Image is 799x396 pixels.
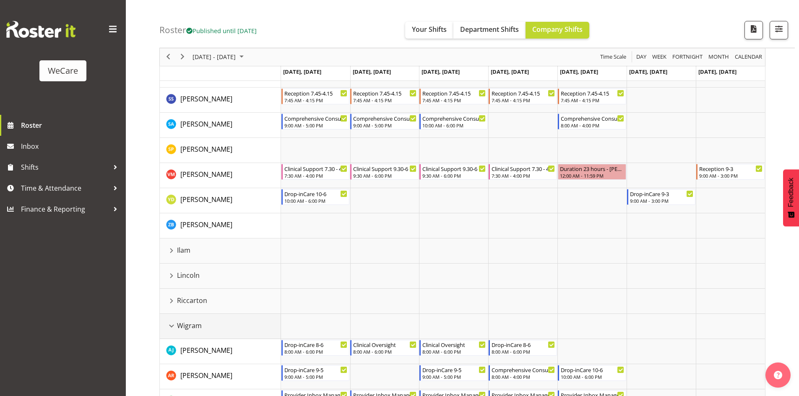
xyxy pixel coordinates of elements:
[492,373,555,380] div: 8:00 AM - 4:00 PM
[160,138,281,163] td: Shannon Pocklington resource
[284,189,348,198] div: Drop-inCare 10-6
[526,22,589,39] button: Company Shifts
[774,371,782,379] img: help-xxl-2.png
[180,370,232,380] a: [PERSON_NAME]
[599,52,628,62] button: Time Scale
[180,220,232,229] span: [PERSON_NAME]
[48,65,78,77] div: WeCare
[160,289,281,314] td: Riccarton resource
[419,88,488,104] div: Sara Sherwin"s event - Reception 7.45-4.15 Begin From Wednesday, October 15, 2025 at 7:45:00 AM G...
[160,213,281,238] td: Zephy Bennett resource
[560,172,624,179] div: 12:00 AM - 11:59 PM
[422,348,486,355] div: 8:00 AM - 6:00 PM
[177,270,200,280] span: Lincoln
[783,169,799,226] button: Feedback - Show survey
[284,340,348,349] div: Drop-inCare 8-6
[422,164,486,173] div: Clinical Support 9.30-6
[353,348,416,355] div: 8:00 AM - 6:00 PM
[787,178,795,207] span: Feedback
[422,89,486,97] div: Reception 7.45-4.15
[160,264,281,289] td: Lincoln resource
[180,145,232,154] span: [PERSON_NAME]
[412,25,447,34] span: Your Shifts
[186,26,257,35] span: Published until [DATE]
[630,189,693,198] div: Drop-inCare 9-3
[707,52,731,62] button: Timeline Month
[180,94,232,104] a: [PERSON_NAME]
[419,164,488,180] div: Viktoriia Molchanova"s event - Clinical Support 9.30-6 Begin From Wednesday, October 15, 2025 at ...
[284,172,348,179] div: 7:30 AM - 4:00 PM
[159,25,257,35] h4: Roster
[419,365,488,381] div: Andrea Ramirez"s event - Drop-inCare 9-5 Begin From Wednesday, October 15, 2025 at 9:00:00 AM GMT...
[180,170,232,179] span: [PERSON_NAME]
[558,114,626,129] div: Sarah Abbott"s event - Comprehensive Consult 8-4 Begin From Friday, October 17, 2025 at 8:00:00 A...
[180,346,232,355] span: [PERSON_NAME]
[353,164,416,173] div: Clinical Support 9.30-6
[489,164,557,180] div: Viktoriia Molchanova"s event - Clinical Support 7.30 - 4 Begin From Thursday, October 16, 2025 at...
[744,21,763,39] button: Download a PDF of the roster according to the set date range.
[489,340,557,356] div: AJ Jones"s event - Drop-inCare 8-6 Begin From Thursday, October 16, 2025 at 8:00:00 AM GMT+13:00 ...
[353,172,416,179] div: 9:30 AM - 6:00 PM
[284,89,348,97] div: Reception 7.45-4.15
[353,122,416,129] div: 9:00 AM - 5:00 PM
[629,68,667,75] span: [DATE], [DATE]
[160,113,281,138] td: Sarah Abbott resource
[350,164,419,180] div: Viktoriia Molchanova"s event - Clinical Support 9.30-6 Begin From Tuesday, October 14, 2025 at 9:...
[560,164,624,173] div: Duration 23 hours - [PERSON_NAME]
[353,68,391,75] span: [DATE], [DATE]
[281,164,350,180] div: Viktoriia Molchanova"s event - Clinical Support 7.30 - 4 Begin From Monday, October 13, 2025 at 7...
[419,340,488,356] div: AJ Jones"s event - Clinical Oversight Begin From Wednesday, October 15, 2025 at 8:00:00 AM GMT+13...
[180,195,232,204] span: [PERSON_NAME]
[190,48,249,66] div: October 13 - 19, 2025
[492,164,555,173] div: Clinical Support 7.30 - 4
[708,52,730,62] span: Month
[353,89,416,97] div: Reception 7.45-4.15
[281,114,350,129] div: Sarah Abbott"s event - Comprehensive Consult 9-5 Begin From Monday, October 13, 2025 at 9:00:00 A...
[492,365,555,374] div: Comprehensive Consult 8-4
[491,68,529,75] span: [DATE], [DATE]
[651,52,667,62] span: Week
[177,245,190,255] span: Ilam
[558,365,626,381] div: Andrea Ramirez"s event - Drop-inCare 10-6 Begin From Friday, October 17, 2025 at 10:00:00 AM GMT+...
[281,88,350,104] div: Sara Sherwin"s event - Reception 7.45-4.15 Begin From Monday, October 13, 2025 at 7:45:00 AM GMT+...
[422,340,486,349] div: Clinical Oversight
[350,114,419,129] div: Sarah Abbott"s event - Comprehensive Consult 9-5 Begin From Tuesday, October 14, 2025 at 9:00:00 ...
[180,220,232,230] a: [PERSON_NAME]
[175,48,190,66] div: next period
[353,114,416,122] div: Comprehensive Consult 9-5
[160,88,281,113] td: Sara Sherwin resource
[180,119,232,129] span: [PERSON_NAME]
[160,364,281,389] td: Andrea Ramirez resource
[422,97,486,104] div: 7:45 AM - 4:15 PM
[284,122,348,129] div: 9:00 AM - 5:00 PM
[635,52,647,62] span: Day
[284,365,348,374] div: Drop-inCare 9-5
[561,122,624,129] div: 8:00 AM - 4:00 PM
[180,345,232,355] a: [PERSON_NAME]
[177,52,188,62] button: Next
[21,161,109,173] span: Shifts
[191,52,247,62] button: October 2025
[422,68,460,75] span: [DATE], [DATE]
[192,52,237,62] span: [DATE] - [DATE]
[734,52,764,62] button: Month
[492,348,555,355] div: 8:00 AM - 6:00 PM
[163,52,174,62] button: Previous
[561,89,624,97] div: Reception 7.45-4.15
[284,373,348,380] div: 9:00 AM - 5:00 PM
[281,340,350,356] div: AJ Jones"s event - Drop-inCare 8-6 Begin From Monday, October 13, 2025 at 8:00:00 AM GMT+13:00 En...
[160,314,281,339] td: Wigram resource
[353,340,416,349] div: Clinical Oversight
[6,21,75,38] img: Rosterit website logo
[635,52,648,62] button: Timeline Day
[734,52,763,62] span: calendar
[21,182,109,194] span: Time & Attendance
[699,172,763,179] div: 9:00 AM - 3:00 PM
[161,48,175,66] div: previous period
[350,88,419,104] div: Sara Sherwin"s event - Reception 7.45-4.15 Begin From Tuesday, October 14, 2025 at 7:45:00 AM GMT...
[284,197,348,204] div: 10:00 AM - 6:00 PM
[699,164,763,173] div: Reception 9-3
[180,194,232,204] a: [PERSON_NAME]
[180,169,232,179] a: [PERSON_NAME]
[651,52,668,62] button: Timeline Week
